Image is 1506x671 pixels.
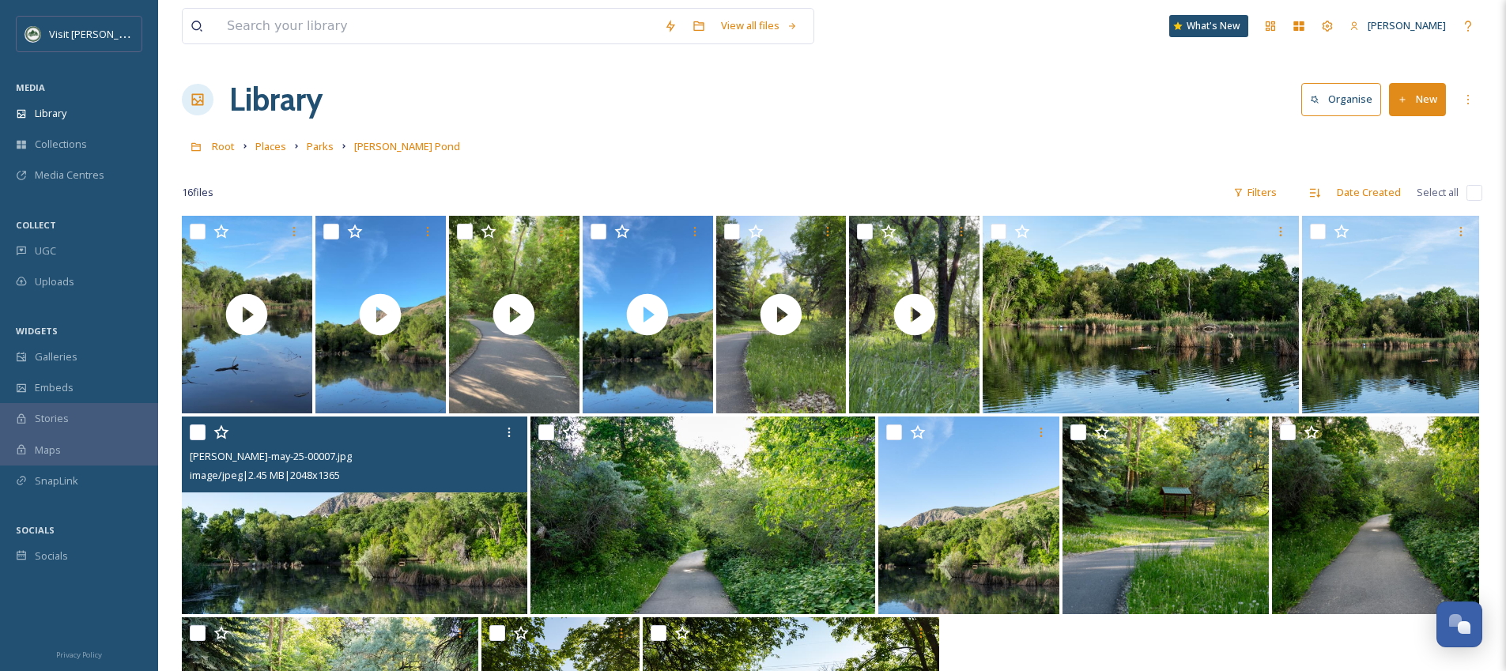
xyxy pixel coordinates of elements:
[1301,83,1381,115] button: Organise
[530,417,876,614] img: beus-pond-may-25-00006.jpg
[307,137,334,156] a: Parks
[35,349,77,364] span: Galleries
[190,468,340,482] span: image/jpeg | 2.45 MB | 2048 x 1365
[354,137,460,156] a: [PERSON_NAME] Pond
[56,644,102,663] a: Privacy Policy
[1063,417,1270,614] img: beus-pond-may-25-00003.jpg
[35,548,68,564] span: Socials
[25,26,41,42] img: Unknown.png
[849,216,979,413] img: thumbnail
[35,274,74,289] span: Uploads
[255,137,286,156] a: Places
[35,106,66,121] span: Library
[255,139,286,153] span: Places
[219,9,656,43] input: Search your library
[1436,601,1482,647] button: Open Chat
[583,216,713,413] img: thumbnail
[1368,18,1446,32] span: [PERSON_NAME]
[229,76,323,123] a: Library
[16,81,45,93] span: MEDIA
[354,139,460,153] span: [PERSON_NAME] Pond
[35,137,87,152] span: Collections
[35,473,78,488] span: SnapLink
[1225,177,1285,208] div: Filters
[35,411,69,426] span: Stories
[1329,177,1409,208] div: Date Created
[212,139,235,153] span: Root
[16,524,55,536] span: SOCIALS
[1342,10,1454,41] a: [PERSON_NAME]
[182,216,312,413] img: thumbnail
[182,417,527,614] img: beus-pond-may-25-00007.jpg
[1302,216,1479,413] img: beus-pond-may-25-00009.jpg
[716,216,847,413] img: thumbnail
[878,417,1059,614] img: beus-pond-may-25-00008.jpg
[35,243,56,258] span: UGC
[307,139,334,153] span: Parks
[212,137,235,156] a: Root
[983,216,1298,413] img: beus-pond-may-25-00010.jpg
[16,325,58,337] span: WIDGETS
[35,168,104,183] span: Media Centres
[49,26,149,41] span: Visit [PERSON_NAME]
[16,219,56,231] span: COLLECT
[713,10,806,41] a: View all files
[182,185,213,200] span: 16 file s
[449,216,579,413] img: thumbnail
[56,650,102,660] span: Privacy Policy
[1389,83,1446,115] button: New
[1417,185,1459,200] span: Select all
[1272,417,1479,614] img: beus-pond-may-25-00005.jpg
[35,443,61,458] span: Maps
[35,380,74,395] span: Embeds
[315,216,446,413] img: thumbnail
[190,449,352,463] span: [PERSON_NAME]-may-25-00007.jpg
[1169,15,1248,37] a: What's New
